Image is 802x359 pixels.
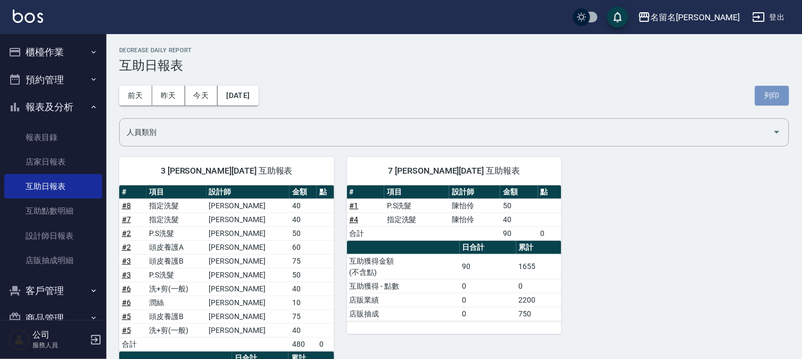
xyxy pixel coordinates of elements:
td: 40 [290,282,317,296]
th: 設計師 [206,185,290,199]
th: 點 [317,185,334,199]
div: 名留名[PERSON_NAME] [651,11,740,24]
th: 設計師 [449,185,500,199]
td: P.S洗髮 [146,226,206,240]
th: 項目 [384,185,449,199]
td: 互助獲得 - 點數 [347,279,460,293]
span: 3 [PERSON_NAME][DATE] 互助報表 [132,166,321,176]
a: #7 [122,215,131,224]
td: 75 [290,254,317,268]
button: 商品管理 [4,305,102,332]
h5: 公司 [32,330,87,340]
a: #6 [122,284,131,293]
a: #2 [122,243,131,251]
td: 50 [290,226,317,240]
a: 店家日報表 [4,150,102,174]
td: 480 [290,337,317,351]
td: [PERSON_NAME] [206,226,290,240]
button: 登出 [748,7,789,27]
th: 項目 [146,185,206,199]
td: 60 [290,240,317,254]
td: 陳怡伶 [449,199,500,213]
td: 40 [500,213,538,226]
a: #3 [122,271,131,279]
button: [DATE] [218,86,258,105]
td: 頭皮養護B [146,254,206,268]
a: #3 [122,257,131,265]
td: 50 [500,199,538,213]
input: 人員名稱 [124,123,768,142]
button: save [607,6,629,28]
td: 10 [290,296,317,309]
button: 名留名[PERSON_NAME] [634,6,744,28]
a: 店販抽成明細 [4,248,102,273]
button: 預約管理 [4,66,102,94]
button: 今天 [185,86,218,105]
td: 90 [500,226,538,240]
td: [PERSON_NAME] [206,268,290,282]
a: #5 [122,312,131,321]
a: 互助日報表 [4,174,102,199]
td: 洗+剪(一般) [146,282,206,296]
td: 40 [290,323,317,337]
button: 報表及分析 [4,93,102,121]
th: 日合計 [460,241,516,255]
td: 2200 [516,293,562,307]
button: 櫃檯作業 [4,38,102,66]
a: 設計師日報表 [4,224,102,248]
td: 75 [290,309,317,323]
td: [PERSON_NAME] [206,213,290,226]
td: P.S洗髮 [384,199,449,213]
td: [PERSON_NAME] [206,254,290,268]
p: 服務人員 [32,340,87,350]
button: 列印 [755,86,789,105]
td: 指定洗髮 [384,213,449,226]
th: 點 [538,185,562,199]
td: 0 [538,226,562,240]
td: 合計 [119,337,146,351]
td: [PERSON_NAME] [206,323,290,337]
td: 1655 [516,254,562,279]
td: 店販業績 [347,293,460,307]
td: 40 [290,199,317,213]
table: a dense table [119,185,334,352]
td: 洗+剪(一般) [146,323,206,337]
th: # [119,185,146,199]
td: 合計 [347,226,384,240]
a: #8 [122,201,131,210]
th: 金額 [500,185,538,199]
a: #6 [122,298,131,307]
td: 指定洗髮 [146,199,206,213]
td: [PERSON_NAME] [206,199,290,213]
td: [PERSON_NAME] [206,282,290,296]
th: 金額 [290,185,317,199]
td: [PERSON_NAME] [206,309,290,323]
td: 0 [317,337,334,351]
td: 0 [460,307,516,321]
td: 0 [516,279,562,293]
td: 40 [290,213,317,226]
button: 客戶管理 [4,277,102,305]
a: #1 [350,201,359,210]
th: 累計 [516,241,562,255]
td: P.S洗髮 [146,268,206,282]
a: 互助點數明細 [4,199,102,223]
a: #5 [122,326,131,334]
table: a dense table [347,185,562,241]
td: [PERSON_NAME] [206,296,290,309]
img: Person [9,329,30,350]
a: #2 [122,229,131,238]
th: # [347,185,384,199]
td: 店販抽成 [347,307,460,321]
td: 陳怡伶 [449,213,500,226]
h2: Decrease Daily Report [119,47,789,54]
td: 頭皮養護A [146,240,206,254]
a: #4 [350,215,359,224]
td: [PERSON_NAME] [206,240,290,254]
h3: 互助日報表 [119,58,789,73]
button: 昨天 [152,86,185,105]
a: 報表目錄 [4,125,102,150]
td: 潤絲 [146,296,206,309]
button: Open [768,124,786,141]
td: 指定洗髮 [146,213,206,226]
